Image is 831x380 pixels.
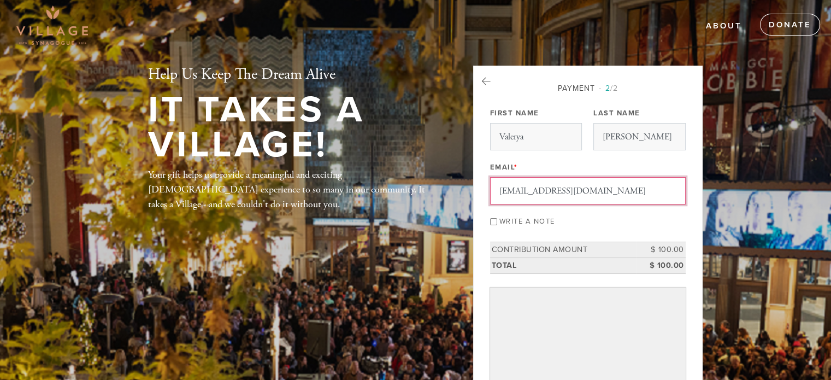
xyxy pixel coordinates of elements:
[698,16,750,37] a: About
[760,14,820,36] a: Donate
[636,242,686,258] td: $ 100.00
[490,162,518,172] label: Email
[148,92,438,163] h1: It Takes A Village!
[514,163,518,172] span: This field is required.
[599,84,618,93] span: /2
[499,217,555,226] label: Write a note
[490,108,539,118] label: First Name
[148,66,438,84] h2: Help Us Keep The Dream Alive
[148,167,438,212] div: Your gift helps us provide a meaningful and exciting [DEMOGRAPHIC_DATA] experience to so many in ...
[490,83,686,94] div: Payment
[490,258,636,273] td: Total
[636,258,686,273] td: $ 100.00
[16,5,88,45] img: Village-sdquare-png-1_0.png
[490,242,636,258] td: Contribution Amount
[593,108,640,118] label: Last Name
[605,84,610,93] span: 2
